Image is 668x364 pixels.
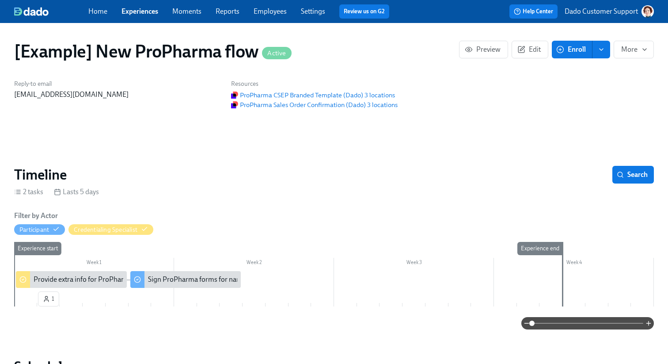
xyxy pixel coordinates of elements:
h2: Timeline [14,166,67,184]
img: Docusign [231,92,238,99]
div: Hide Participant [19,226,49,234]
img: AATXAJw-nxTkv1ws5kLOi-TQIsf862R-bs_0p3UQSuGH=s96-c [641,5,654,18]
button: Credentialing Specialist [68,224,153,235]
button: enroll [592,41,610,58]
a: Settings [301,7,325,15]
p: Dado Customer Support [565,7,638,16]
button: More [614,41,654,58]
span: ProPharma CSEP Branded Template (Dado) 3 locations [231,91,395,100]
span: More [621,45,646,54]
a: dado [14,7,88,16]
a: Experiences [121,7,158,15]
button: Dado Customer Support [565,5,654,18]
a: Reports [216,7,239,15]
span: Preview [467,45,501,54]
div: Hide Credentialing Specialist [74,226,137,234]
button: DocusignProPharma CSEP Branded Template (Dado) 3 locations [231,91,395,100]
h6: Reply-to email [14,80,220,88]
img: Docusign [231,101,238,108]
div: Provide extra info for ProPharma/[PERSON_NAME] forms [16,271,127,288]
div: Week 2 [174,258,334,269]
div: Week 1 [14,258,174,269]
button: Participant [14,224,65,235]
span: ProPharma Sales Order Confirmation (Dado) 3 locations [231,100,398,109]
div: 2 tasks [14,187,43,197]
a: Review us on G2 [344,7,385,16]
img: dado [14,7,49,16]
a: Moments [172,7,201,15]
span: Active [262,50,291,57]
div: Sign ProPharma forms for narcotics orders [130,271,241,288]
button: Edit [512,41,548,58]
span: Edit [519,45,541,54]
a: Employees [254,7,287,15]
h6: Resources [231,80,398,88]
button: DocusignProPharma Sales Order Confirmation (Dado) 3 locations [231,100,398,109]
p: [EMAIL_ADDRESS][DOMAIN_NAME] [14,90,220,100]
div: Week 3 [334,258,494,269]
div: Experience end [517,242,563,255]
div: Lasts 5 days [54,187,99,197]
button: Preview [459,41,508,58]
button: Help Center [509,4,558,19]
span: Help Center [514,7,553,16]
div: Provide extra info for ProPharma/[PERSON_NAME] forms [34,275,210,284]
h1: [Example] New ProPharma flow [14,41,292,62]
a: Home [88,7,107,15]
button: 1 [38,291,59,307]
div: Week 4 [494,258,654,269]
div: Experience start [14,242,61,255]
span: Search [619,170,648,179]
button: Search [612,166,654,184]
span: Enroll [558,45,586,54]
h6: Filter by Actor [14,211,58,221]
button: Enroll [552,41,592,58]
div: Sign ProPharma forms for narcotics orders [148,275,277,284]
span: 1 [43,295,54,303]
button: Review us on G2 [339,4,389,19]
